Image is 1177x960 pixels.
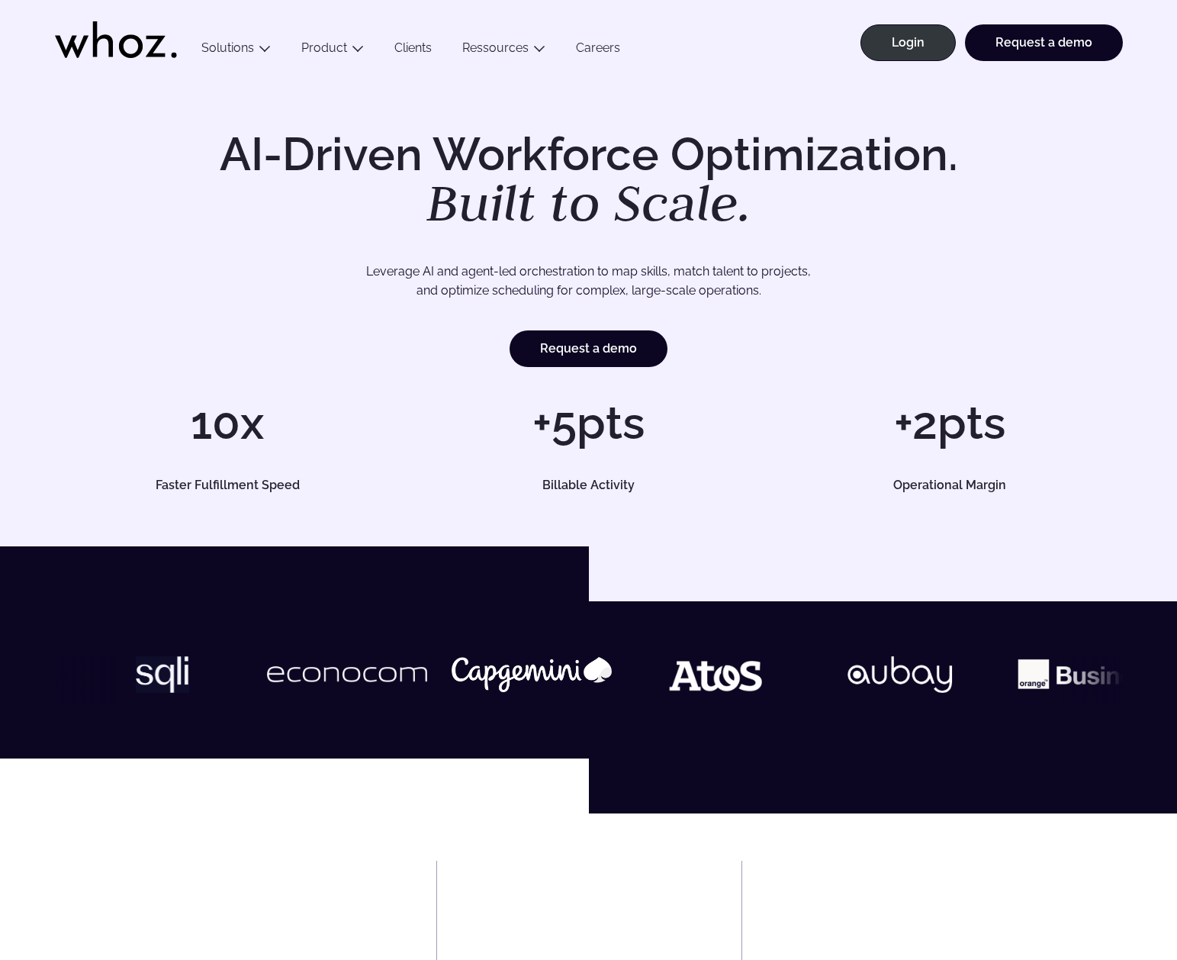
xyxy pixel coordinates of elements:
p: Leverage AI and agent-led orchestration to map skills, match talent to projects, and optimize sch... [108,262,1069,301]
a: Request a demo [510,330,667,367]
h1: +2pts [777,400,1122,446]
button: Ressources [447,40,561,61]
h5: Faster Fulfillment Speed [72,479,383,491]
a: Login [860,24,956,61]
h1: AI-Driven Workforce Optimization. [198,131,979,229]
button: Solutions [186,40,286,61]
a: Request a demo [965,24,1123,61]
h5: Operational Margin [794,479,1105,491]
a: Careers [561,40,635,61]
em: Built to Scale. [426,169,751,236]
h1: 10x [55,400,400,446]
h5: Billable Activity [433,479,744,491]
h1: +5pts [416,400,761,446]
a: Product [301,40,347,55]
button: Product [286,40,379,61]
a: Clients [379,40,447,61]
a: Ressources [462,40,529,55]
